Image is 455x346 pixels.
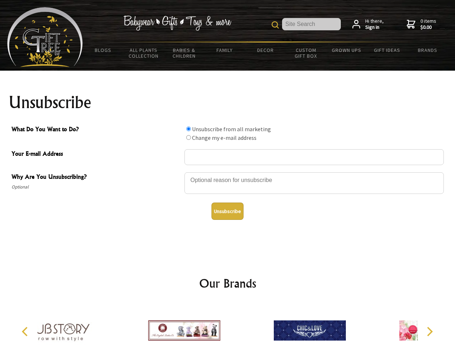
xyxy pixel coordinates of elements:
button: Next [421,324,437,340]
img: product search [272,21,279,28]
span: What Do You Want to Do? [12,125,181,135]
button: Unsubscribe [211,203,244,220]
a: Family [205,43,245,58]
a: Gift Ideas [367,43,407,58]
span: 0 items [420,18,436,31]
img: Babyware - Gifts - Toys and more... [7,7,83,67]
span: Hi there, [365,18,384,31]
input: What Do You Want to Do? [186,127,191,131]
a: BLOGS [83,43,124,58]
strong: $0.00 [420,24,436,31]
label: Change my e-mail address [192,134,257,141]
a: Hi there,Sign in [352,18,384,31]
label: Unsubscribe from all marketing [192,125,271,133]
input: Your E-mail Address [184,149,444,165]
a: Decor [245,43,286,58]
img: Babywear - Gifts - Toys & more [123,15,231,31]
a: Grown Ups [326,43,367,58]
a: 0 items$0.00 [407,18,436,31]
a: All Plants Collection [124,43,164,63]
input: Site Search [282,18,341,30]
span: Optional [12,183,181,191]
h2: Our Brands [14,275,441,292]
input: What Do You Want to Do? [186,135,191,140]
h1: Unsubscribe [9,94,447,111]
a: Brands [407,43,448,58]
a: Babies & Children [164,43,205,63]
span: Your E-mail Address [12,149,181,160]
span: Why Are You Unsubscribing? [12,172,181,183]
textarea: Why Are You Unsubscribing? [184,172,444,194]
strong: Sign in [365,24,384,31]
button: Previous [18,324,34,340]
a: Custom Gift Box [286,43,326,63]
